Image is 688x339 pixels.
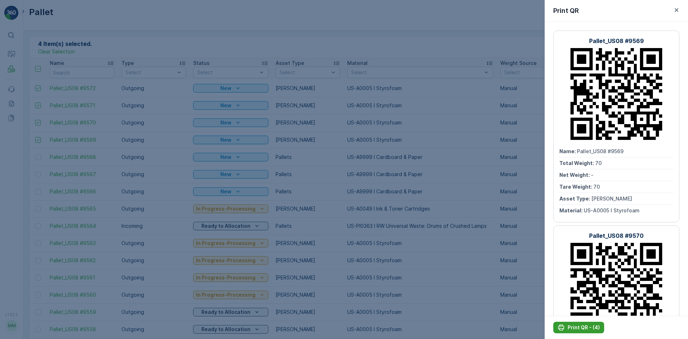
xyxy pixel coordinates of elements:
span: 70 [42,324,48,330]
span: Asset Type : [6,165,38,171]
span: 70 [595,160,602,166]
span: Net Weight : [559,172,591,178]
span: Asset Type : [559,196,591,202]
p: Print QR - (4) [568,324,600,331]
span: - [38,141,40,147]
span: Tare Weight : [559,184,593,190]
span: Name : [6,118,24,124]
span: Pallet_US08 #9558 [24,118,70,124]
p: Pallet_US08 #9569 [589,37,644,45]
p: Pallet_US08 #9559 [316,201,371,209]
button: Print QR - (4) [553,322,604,333]
span: Pallet_US08 #9559 [24,312,70,319]
span: Pallet_US08 #9569 [577,148,623,154]
span: - [591,172,593,178]
span: 70 [40,153,47,159]
span: US-A0005 I Styrofoam [30,177,86,183]
span: Name : [559,148,577,154]
span: US-A0005 I Styrofoam [584,207,640,213]
span: 70 [593,184,600,190]
span: Total Weight : [6,130,42,136]
p: Pallet_US08 #9558 [316,6,371,15]
span: Material : [559,207,584,213]
span: Tare Weight : [6,153,40,159]
p: Print QR [553,6,579,16]
span: [PERSON_NAME] [591,196,632,202]
span: Net Weight : [6,141,38,147]
span: Name : [6,312,24,319]
span: Total Weight : [6,324,42,330]
span: Material : [6,177,30,183]
p: Pallet_US08 #9570 [589,231,644,240]
span: 70 [42,130,48,136]
span: Total Weight : [559,160,595,166]
span: [PERSON_NAME] [38,165,79,171]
